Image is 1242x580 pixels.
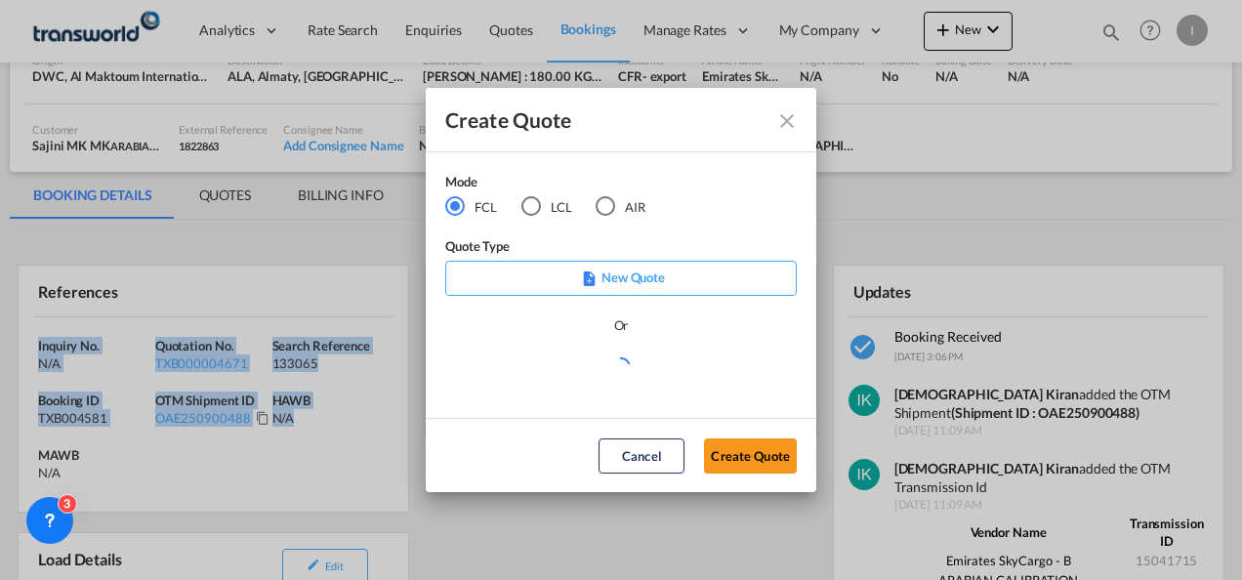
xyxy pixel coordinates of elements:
[445,107,762,132] div: Create Quote
[426,88,816,493] md-dialog: Create QuoteModeFCL LCLAIR ...
[599,438,684,474] button: Cancel
[445,236,797,261] div: Quote Type
[775,109,799,133] md-icon: Close dialog
[614,315,629,335] div: Or
[445,261,797,296] div: New Quote
[596,196,645,218] md-radio-button: AIR
[445,172,670,196] div: Mode
[521,196,572,218] md-radio-button: LCL
[445,196,497,218] md-radio-button: FCL
[452,268,790,287] p: New Quote
[20,20,339,40] body: Editor, editor16
[704,438,797,474] button: Create Quote
[767,102,803,137] button: Close dialog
